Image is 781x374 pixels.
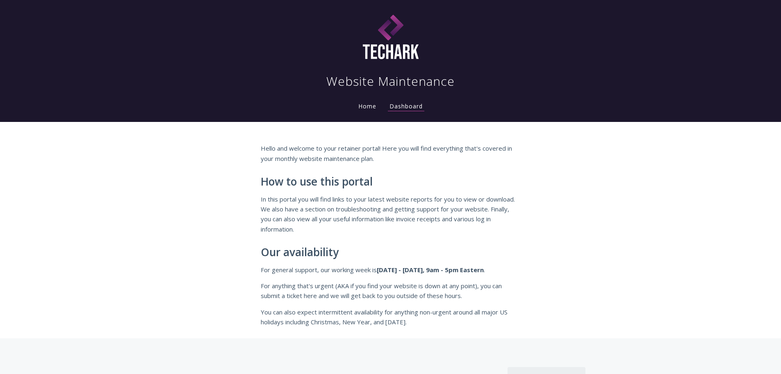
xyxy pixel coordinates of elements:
[261,265,521,275] p: For general support, our working week is .
[377,266,484,274] strong: [DATE] - [DATE], 9am - 5pm Eastern
[388,102,424,111] a: Dashboard
[261,281,521,301] p: For anything that's urgent (AKA if you find your website is down at any point), you can submit a ...
[261,246,521,259] h2: Our availability
[261,143,521,163] p: Hello and welcome to your retainer portal! Here you will find everything that's covered in your m...
[357,102,378,110] a: Home
[261,176,521,188] h2: How to use this portal
[261,194,521,234] p: In this portal you will find links to your latest website reports for you to view or download. We...
[261,307,521,327] p: You can also expect intermittent availability for anything non-urgent around all major US holiday...
[326,73,455,89] h1: Website Maintenance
